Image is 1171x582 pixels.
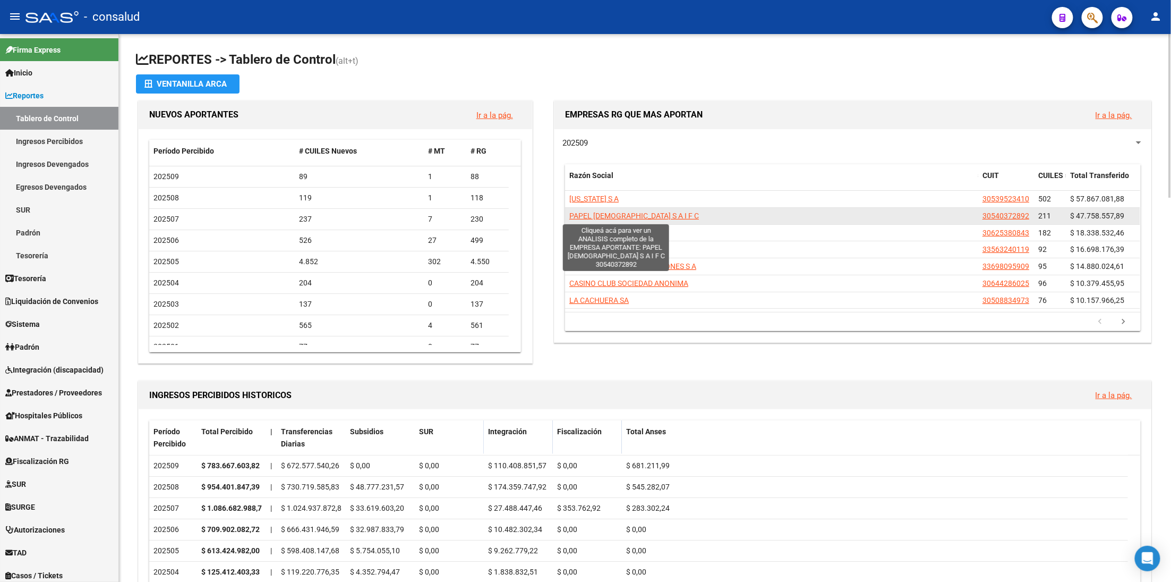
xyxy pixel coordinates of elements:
div: 237 [299,213,420,225]
datatable-header-cell: Total Transferido [1066,164,1140,199]
span: $ 0,00 [350,461,370,470]
span: $ 27.488.447,46 [488,504,542,512]
span: - consalud [84,5,140,29]
div: 4.852 [299,256,420,268]
span: $ 353.762,92 [557,504,601,512]
div: 27 [428,234,462,247]
datatable-header-cell: SUR [415,420,484,456]
datatable-header-cell: | [266,420,277,456]
div: 77 [299,341,420,353]
span: LA CACHUERA SA [569,296,629,305]
datatable-header-cell: Subsidios [346,420,415,456]
span: 92 [1038,245,1047,254]
strong: $ 125.412.403,33 [201,568,260,576]
span: 95 [1038,262,1047,271]
datatable-header-cell: CUIT [978,164,1034,199]
div: 565 [299,319,420,332]
span: SANATORIO BORATTI SRL [569,229,656,237]
span: $ 10.482.302,34 [488,525,542,534]
span: $ 730.719.585,83 [281,483,339,491]
datatable-header-cell: # CUILES Nuevos [295,140,424,163]
span: 30539523410 [982,195,1029,203]
span: $ 666.431.946,59 [281,525,339,534]
span: $ 14.880.024,61 [1070,262,1124,271]
datatable-header-cell: Integración [484,420,553,456]
div: 137 [299,298,420,310]
strong: $ 783.667.603,82 [201,461,260,470]
datatable-header-cell: Total Anses [622,420,1128,456]
span: $ 110.408.851,57 [488,461,546,470]
span: Transferencias Diarias [281,427,332,448]
span: Hospitales Públicos [5,410,82,421]
span: 202506 [153,236,179,244]
datatable-header-cell: Período Percibido [149,140,295,163]
strong: $ 954.401.847,39 [201,483,260,491]
span: $ 0,00 [419,461,439,470]
div: 204 [471,277,505,289]
div: Ventanilla ARCA [144,74,231,94]
div: 77 [471,341,505,353]
div: 526 [299,234,420,247]
div: 4.550 [471,256,505,268]
div: 1 [428,171,462,183]
mat-icon: menu [8,10,21,23]
span: $ 0,00 [626,525,646,534]
div: 137 [471,298,505,310]
span: # CUILES Nuevos [299,147,357,155]
a: Ir a la pág. [476,111,513,120]
datatable-header-cell: # MT [424,140,466,163]
div: 561 [471,319,505,332]
strong: $ 709.902.082,72 [201,525,260,534]
span: Casos / Tickets [5,570,63,581]
span: 30540372892 [982,212,1029,220]
span: 30508834973 [982,296,1029,305]
div: 202509 [153,460,193,472]
span: $ 681.211,99 [626,461,670,470]
span: | [270,483,272,491]
span: 211 [1038,212,1051,220]
span: $ 0,00 [419,483,439,491]
span: $ 174.359.747,92 [488,483,546,491]
button: Ir a la pág. [468,105,522,125]
span: 202509 [153,172,179,181]
span: 502 [1038,195,1051,203]
span: Inicio [5,67,32,79]
span: Sistema [5,318,40,330]
span: $ 1.838.832,51 [488,568,538,576]
span: $ 9.262.779,22 [488,546,538,555]
datatable-header-cell: # RG [466,140,509,163]
span: 202507 [153,215,179,223]
button: Ventanilla ARCA [136,74,240,94]
div: 230 [471,213,505,225]
span: $ 0,00 [557,483,577,491]
span: $ 0,00 [626,568,646,576]
span: SURGE [5,501,35,513]
div: 88 [471,171,505,183]
span: Liquidación de Convenios [5,296,98,307]
div: 202506 [153,524,193,536]
div: 202504 [153,566,193,578]
span: Integración (discapacidad) [5,364,104,376]
span: $ 672.577.540,26 [281,461,339,470]
span: $ 0,00 [419,504,439,512]
datatable-header-cell: Período Percibido [149,420,197,456]
datatable-header-cell: Transferencias Diarias [277,420,346,456]
span: $ 0,00 [557,525,577,534]
span: Padrón [5,341,39,353]
span: $ 18.338.532,46 [1070,229,1124,237]
datatable-header-cell: Razón Social [565,164,978,199]
div: 204 [299,277,420,289]
span: Razón Social [569,171,613,180]
span: $ 5.754.055,10 [350,546,400,555]
span: $ 48.777.231,57 [350,483,404,491]
span: Fiscalización RG [5,456,69,467]
span: TAD [5,547,27,559]
datatable-header-cell: CUILES [1034,164,1066,199]
span: | [270,504,272,512]
div: 119 [299,192,420,204]
span: | [270,568,272,576]
span: Total Percibido [201,427,253,436]
span: $ 0,00 [419,546,439,555]
span: SUR [419,427,433,436]
span: 202504 [153,279,179,287]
